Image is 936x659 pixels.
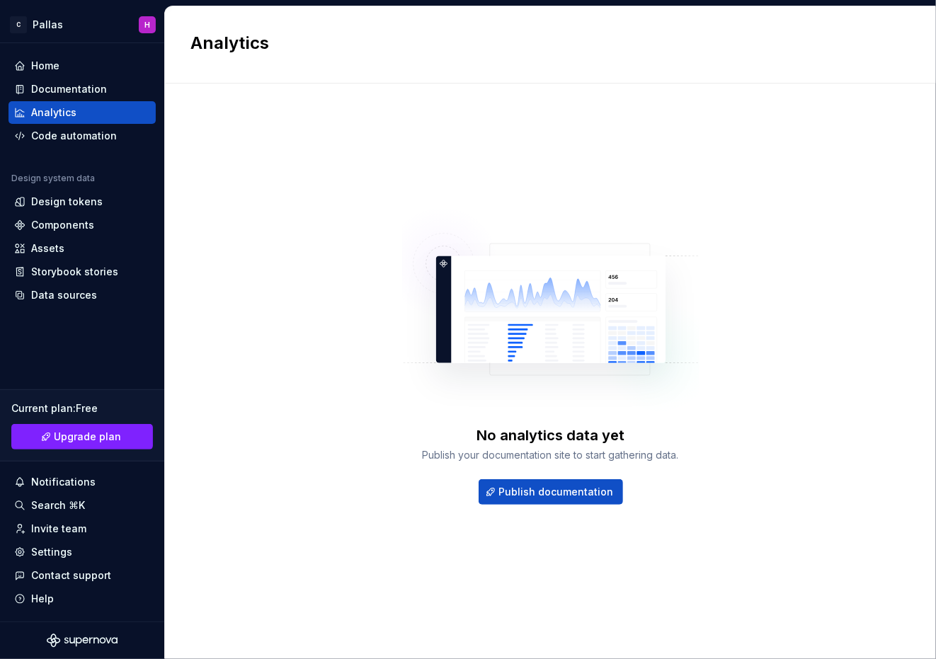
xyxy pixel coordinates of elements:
[8,260,156,283] a: Storybook stories
[31,592,54,606] div: Help
[47,634,118,648] svg: Supernova Logo
[3,9,161,40] button: CPallasH
[8,190,156,213] a: Design tokens
[499,485,614,499] span: Publish documentation
[31,568,111,583] div: Contact support
[8,78,156,101] a: Documentation
[31,218,94,232] div: Components
[8,237,156,260] a: Assets
[8,214,156,236] a: Components
[8,101,156,124] a: Analytics
[8,471,156,493] button: Notifications
[8,55,156,77] a: Home
[190,32,894,55] h2: Analytics
[476,425,624,445] div: No analytics data yet
[33,18,63,32] div: Pallas
[8,541,156,563] a: Settings
[31,241,64,256] div: Assets
[11,173,95,184] div: Design system data
[8,564,156,587] button: Contact support
[31,82,107,96] div: Documentation
[31,129,117,143] div: Code automation
[144,19,150,30] div: H
[31,522,86,536] div: Invite team
[8,494,156,517] button: Search ⌘K
[8,125,156,147] a: Code automation
[11,424,153,449] button: Upgrade plan
[31,288,97,302] div: Data sources
[8,517,156,540] a: Invite team
[55,430,122,444] span: Upgrade plan
[31,498,85,512] div: Search ⌘K
[31,475,96,489] div: Notifications
[31,59,59,73] div: Home
[31,545,72,559] div: Settings
[8,588,156,610] button: Help
[11,401,153,416] div: Current plan : Free
[31,195,103,209] div: Design tokens
[31,105,76,120] div: Analytics
[31,265,118,279] div: Storybook stories
[8,284,156,306] a: Data sources
[423,448,679,462] div: Publish your documentation site to start gathering data.
[479,479,623,505] button: Publish documentation
[10,16,27,33] div: C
